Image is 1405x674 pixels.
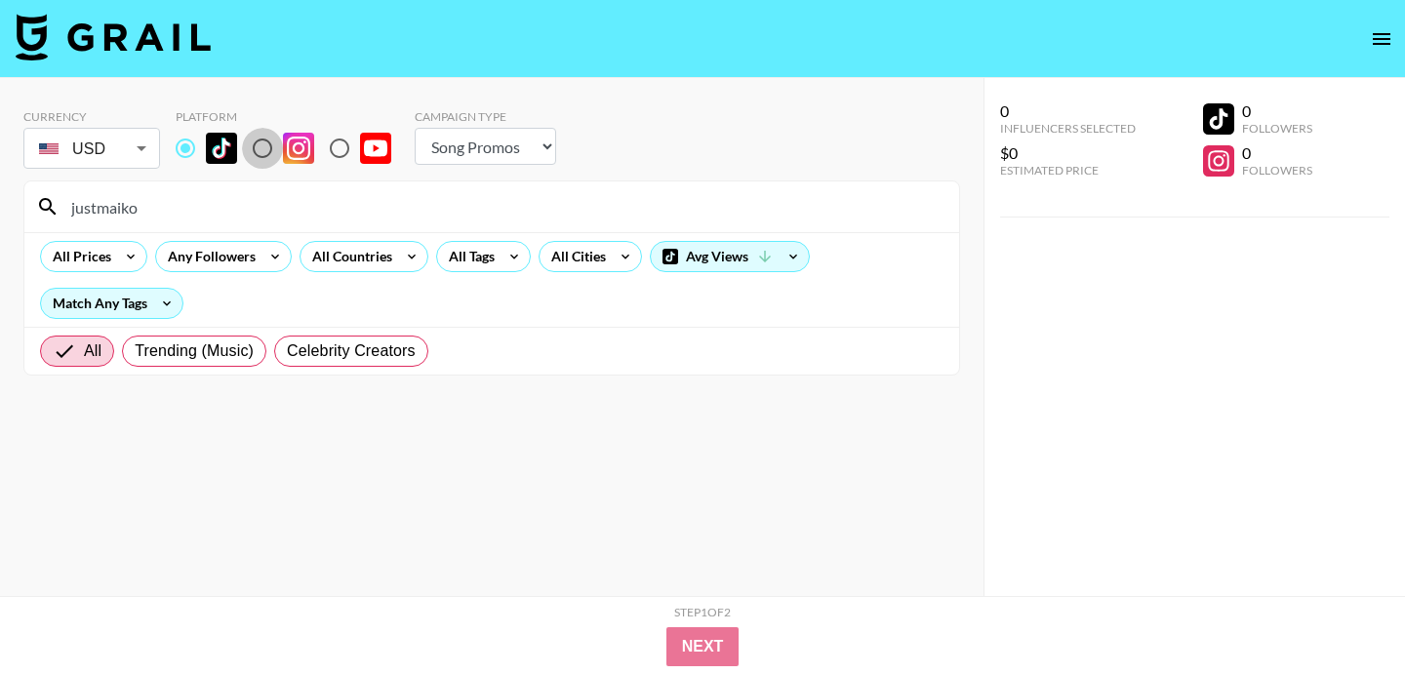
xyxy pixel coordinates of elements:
div: 0 [1242,143,1312,163]
div: All Prices [41,242,115,271]
div: Step 1 of 2 [674,605,731,619]
div: Avg Views [651,242,809,271]
div: $0 [1000,143,1136,163]
div: 0 [1242,101,1312,121]
img: YouTube [360,133,391,164]
span: Trending (Music) [135,339,254,363]
div: All Cities [540,242,610,271]
img: Instagram [283,133,314,164]
div: All Countries [301,242,396,271]
div: Estimated Price [1000,163,1136,178]
div: USD [27,132,156,166]
img: Grail Talent [16,14,211,60]
div: Followers [1242,121,1312,136]
button: open drawer [1362,20,1401,59]
div: Influencers Selected [1000,121,1136,136]
span: All [84,339,101,363]
button: Next [666,627,740,666]
div: Platform [176,109,407,124]
span: Celebrity Creators [287,339,416,363]
img: TikTok [206,133,237,164]
div: All Tags [437,242,499,271]
div: Match Any Tags [41,289,182,318]
div: 0 [1000,101,1136,121]
div: Followers [1242,163,1312,178]
div: Any Followers [156,242,260,271]
iframe: Drift Widget Chat Controller [1307,576,1382,651]
div: Currency [23,109,160,124]
div: Campaign Type [415,109,556,124]
input: Search by User Name [60,191,947,222]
